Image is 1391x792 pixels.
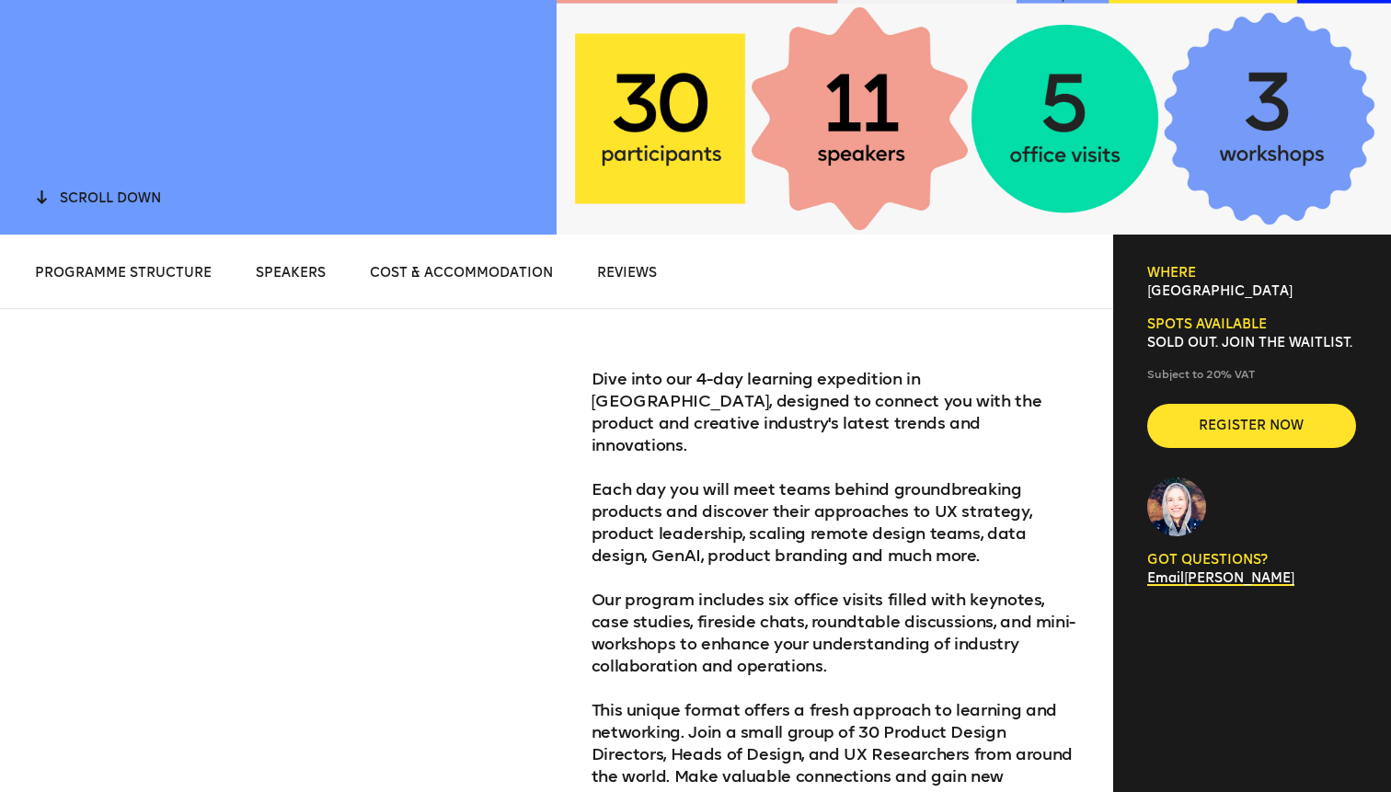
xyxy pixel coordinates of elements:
h6: Where [1147,264,1356,282]
p: Subject to 20% VAT [1147,367,1356,382]
span: Programme structure [35,265,212,281]
span: scroll down [60,190,161,206]
span: Cost & Accommodation [370,265,553,281]
button: scroll down [35,188,161,208]
p: GOT QUESTIONS? [1147,551,1356,569]
a: Email[PERSON_NAME] [1147,570,1294,586]
button: Register now [1147,404,1356,448]
p: SOLD OUT. Join the waitlist. [1147,334,1356,352]
span: Reviews [597,265,657,281]
span: Register now [1177,417,1327,435]
h6: Spots available [1147,316,1356,334]
p: [GEOGRAPHIC_DATA] [1147,282,1356,301]
span: Speakers [256,265,326,281]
